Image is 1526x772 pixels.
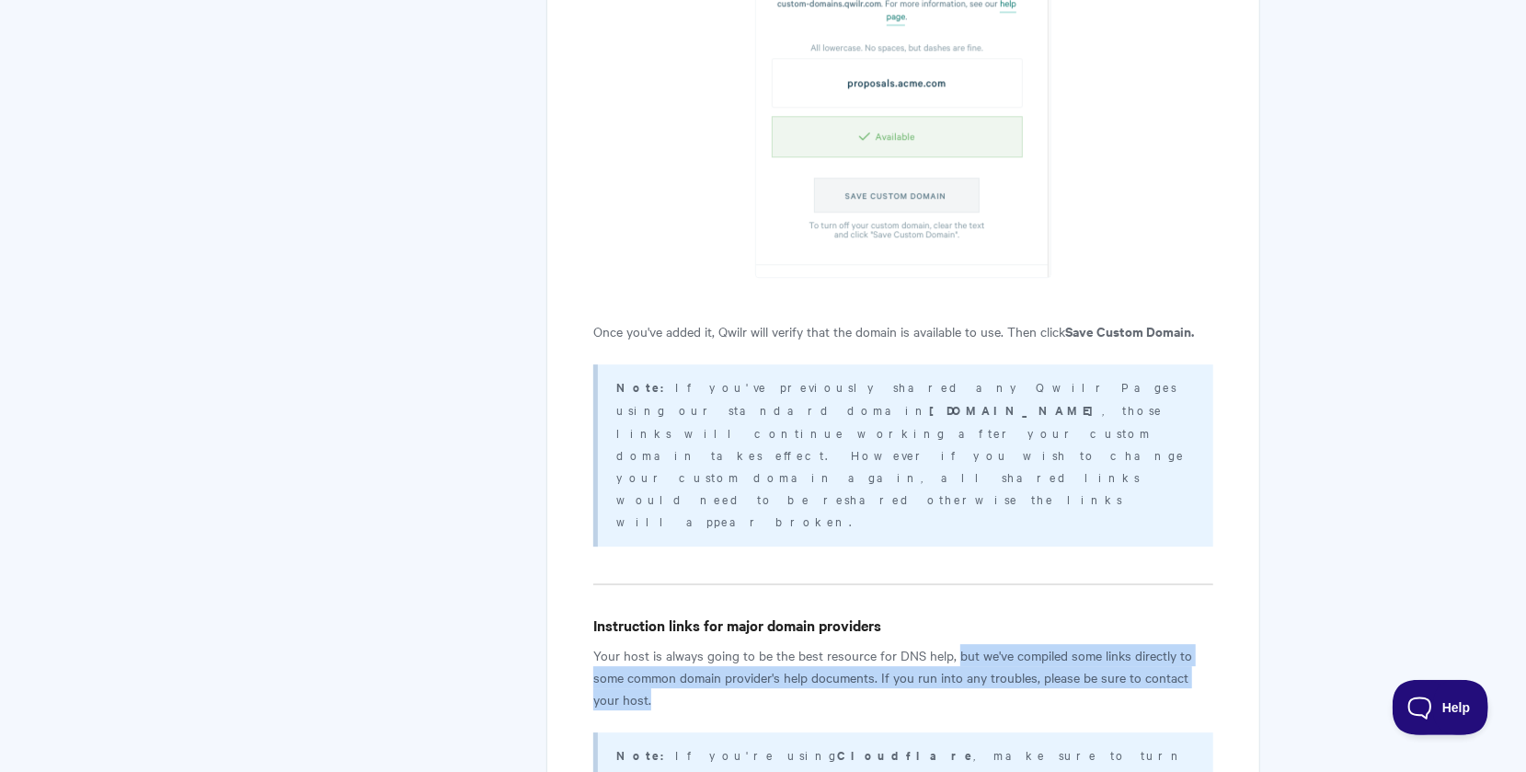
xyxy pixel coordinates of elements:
[593,614,1212,637] h4: Instruction links for major domain providers
[616,375,1189,532] p: If you've previously shared any Qwilr Pages using our standard domain , those links will continue...
[1393,680,1489,735] iframe: Toggle Customer Support
[929,401,1102,419] strong: [DOMAIN_NAME]
[837,746,973,764] strong: Cloudflare
[1065,321,1194,340] strong: Save Custom Domain.
[593,644,1212,710] p: Your host is always going to be the best resource for DNS help, but we've compiled some links dir...
[593,320,1212,342] p: Once you've added it, Qwilr will verify that the domain is available to use. Then click
[616,746,675,764] strong: Note:
[616,378,675,396] strong: Note:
